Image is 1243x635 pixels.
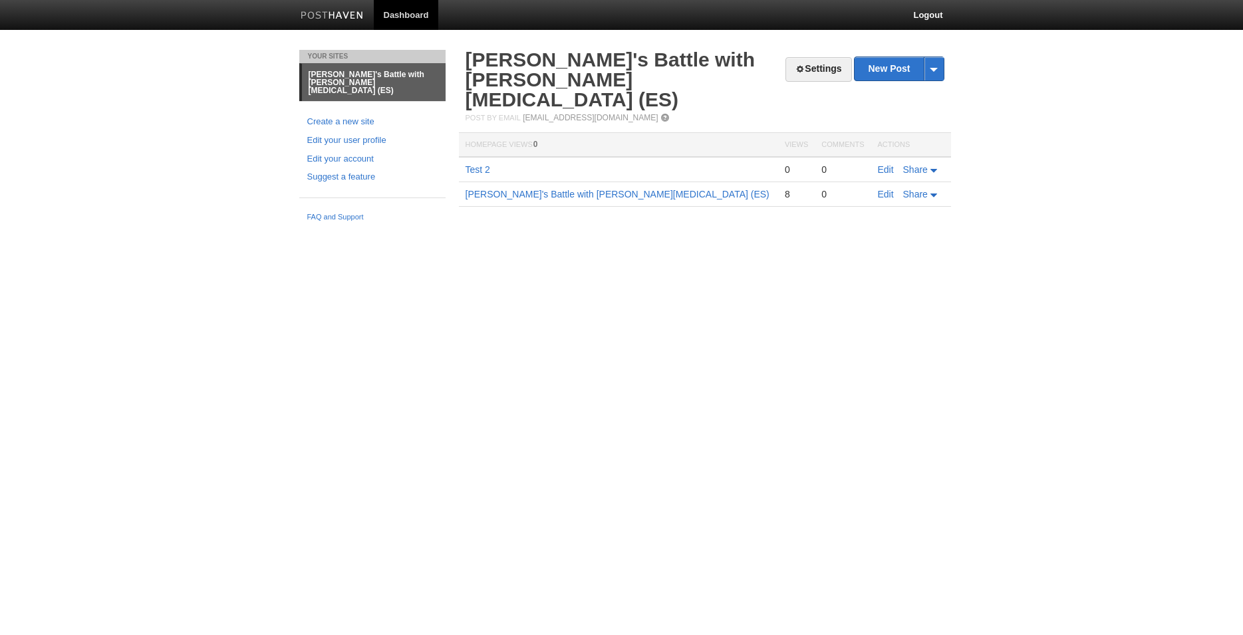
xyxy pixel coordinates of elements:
a: New Post [855,57,943,80]
div: 0 [821,188,864,200]
a: [PERSON_NAME]'s Battle with [PERSON_NAME][MEDICAL_DATA] (ES) [302,64,446,101]
li: Your Sites [299,50,446,63]
a: [EMAIL_ADDRESS][DOMAIN_NAME] [523,113,658,122]
div: 0 [785,164,808,176]
div: 8 [785,188,808,200]
th: Comments [815,133,871,158]
th: Homepage Views [459,133,778,158]
a: Suggest a feature [307,170,438,184]
a: Edit your user profile [307,134,438,148]
div: 0 [821,164,864,176]
img: Posthaven-bar [301,11,364,21]
a: FAQ and Support [307,211,438,223]
span: Share [903,164,928,175]
a: Edit [878,189,894,199]
span: Share [903,189,928,199]
a: Edit [878,164,894,175]
a: Settings [785,57,851,82]
a: Create a new site [307,115,438,129]
span: 0 [533,140,538,149]
th: Actions [871,133,951,158]
th: Views [778,133,815,158]
a: Test 2 [466,164,490,175]
a: [PERSON_NAME]'s Battle with [PERSON_NAME][MEDICAL_DATA] (ES) [466,49,756,110]
span: Post by Email [466,114,521,122]
a: Edit your account [307,152,438,166]
a: [PERSON_NAME]'s Battle with [PERSON_NAME][MEDICAL_DATA] (ES) [466,189,769,199]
